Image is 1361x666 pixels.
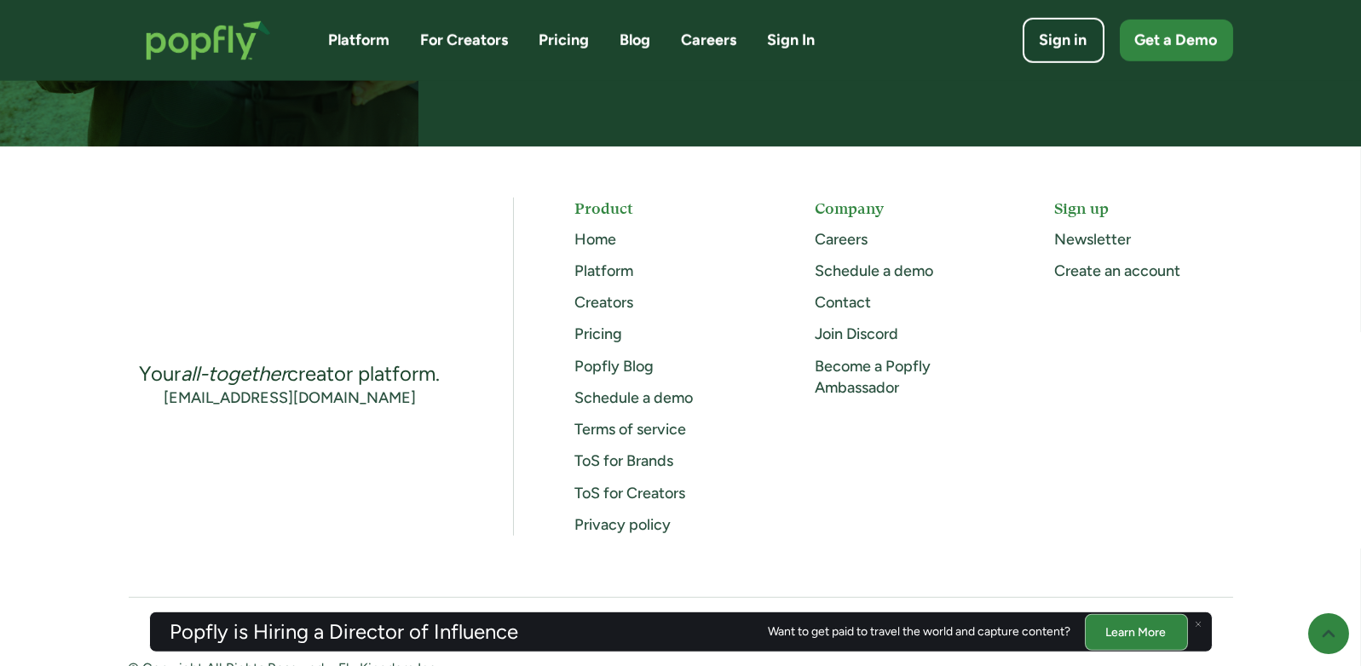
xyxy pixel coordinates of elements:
a: For Creators [421,30,509,51]
a: Pricing [539,30,590,51]
a: Home [575,230,617,249]
a: Create an account [1054,261,1180,280]
a: ToS for Brands [575,451,674,470]
a: Blog [620,30,651,51]
h5: Sign up [1054,198,1232,219]
h5: Product [575,198,753,219]
a: Careers [682,30,737,51]
a: Popfly Blog [575,357,655,376]
a: home [129,3,288,78]
a: Schedule a demo [575,388,694,407]
a: Contact [815,293,871,312]
a: ToS for Creators [575,484,686,502]
a: Learn More [1085,613,1188,650]
div: Sign in [1040,30,1087,51]
a: Schedule a demo [815,261,933,280]
a: Terms of service [575,420,687,439]
a: Creators [575,293,634,312]
em: all-together [182,361,288,386]
div: Your creator platform. [140,360,441,388]
h3: Popfly is Hiring a Director of Influence [170,622,519,642]
h5: Company [815,198,993,219]
a: Sign in [1023,18,1104,63]
a: Newsletter [1054,230,1131,249]
a: Become a Popfly Ambassador [815,357,931,397]
a: Get a Demo [1120,20,1233,61]
a: Sign In [768,30,816,51]
a: [EMAIL_ADDRESS][DOMAIN_NAME] [164,388,416,409]
a: Privacy policy [575,515,672,534]
a: Platform [575,261,634,280]
div: Want to get paid to travel the world and capture content? [769,625,1071,639]
a: Careers [815,230,868,249]
a: Join Discord [815,324,898,343]
a: Pricing [575,324,623,343]
div: Get a Demo [1135,30,1218,51]
a: Platform [329,30,390,51]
